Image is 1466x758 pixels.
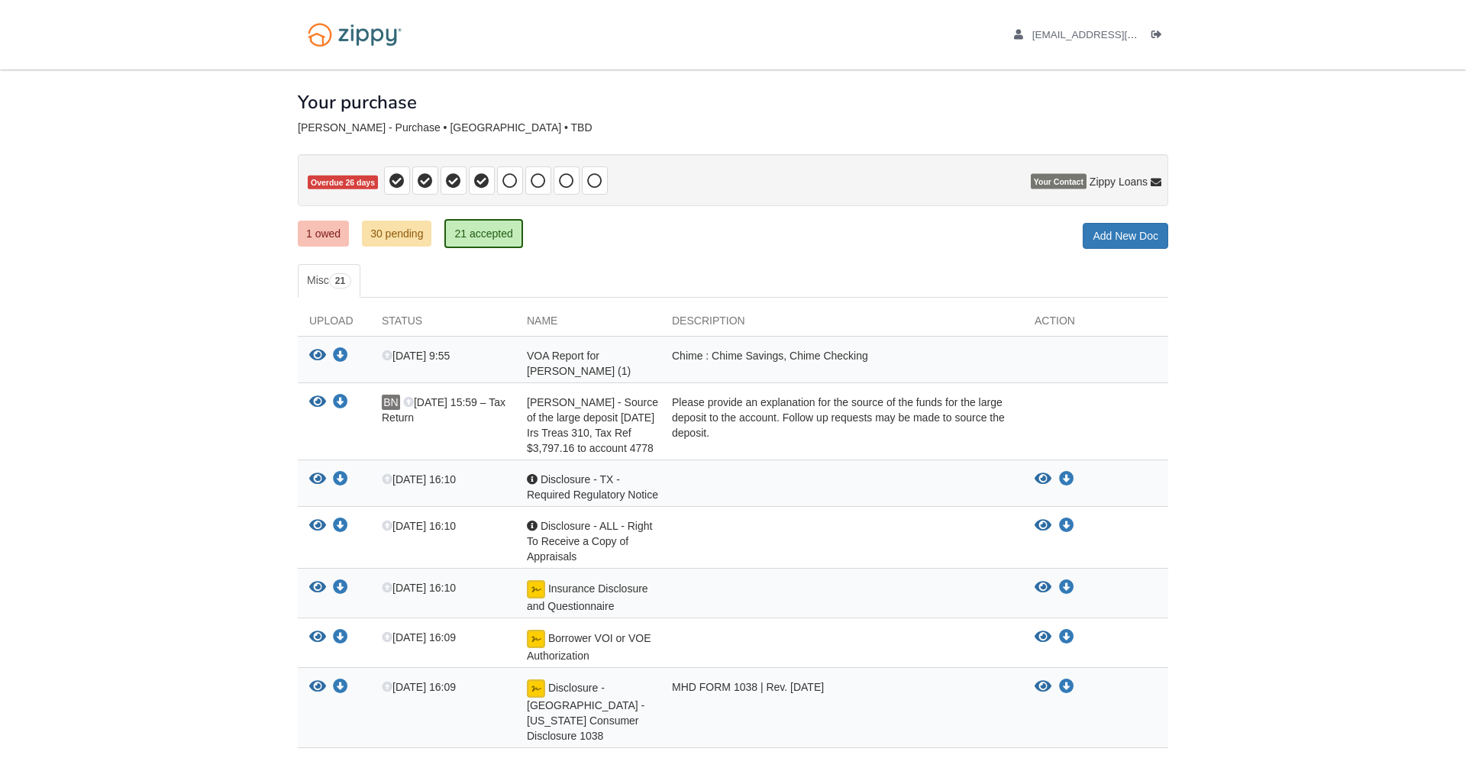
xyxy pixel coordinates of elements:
[1035,630,1051,645] button: View Borrower VOI or VOE Authorization
[1090,174,1148,189] span: Zippy Loans
[309,630,326,646] button: View Borrower VOI or VOE Authorization
[1059,582,1074,594] a: Download Insurance Disclosure and Questionnaire
[1031,174,1087,189] span: Your Contact
[382,396,505,424] span: [DATE] 15:59 – Tax Return
[1059,473,1074,485] a: Download Disclosure - TX - Required Regulatory Notice
[527,520,652,563] span: Disclosure - ALL - Right To Receive a Copy of Appraisals
[1083,223,1168,249] a: Add New Doc
[309,348,326,364] button: View VOA Report for Brittney Nolan (1)
[527,473,658,501] span: Disclosure - TX - Required Regulatory Notice
[527,396,658,454] span: [PERSON_NAME] - Source of the large deposit [DATE] Irs Treas 310, Tax Ref $3,797.16 to account 4778
[329,273,351,289] span: 21
[527,632,651,662] span: Borrower VOI or VOE Authorization
[382,681,456,693] span: [DATE] 16:09
[1059,681,1074,693] a: Download Disclosure - TX - Texas Consumer Disclosure 1038
[382,582,456,594] span: [DATE] 16:10
[1032,29,1207,40] span: brittanynolan30@gmail.com
[333,397,348,409] a: Download Brittney Nolan - Source of the large deposit July 25, 2025 Irs Treas 310, Tax Ref $3,797...
[660,679,1023,743] div: MHD FORM 1038 | Rev. [DATE]
[527,350,631,377] span: VOA Report for [PERSON_NAME] (1)
[333,632,348,644] a: Download Borrower VOI or VOE Authorization
[1023,313,1168,336] div: Action
[333,682,348,694] a: Download Disclosure - TX - Texas Consumer Disclosure 1038
[333,521,348,533] a: Download Disclosure - ALL - Right To Receive a Copy of Appraisals
[1059,520,1074,532] a: Download Disclosure - ALL - Right To Receive a Copy of Appraisals
[660,395,1023,456] div: Please provide an explanation for the source of the funds for the large deposit to the account. F...
[309,679,326,695] button: View Disclosure - TX - Texas Consumer Disclosure 1038
[333,474,348,486] a: Download Disclosure - TX - Required Regulatory Notice
[382,395,400,410] span: BN
[527,580,545,598] img: Document accepted
[1035,679,1051,695] button: View Disclosure - TX - Texas Consumer Disclosure 1038
[382,631,456,643] span: [DATE] 16:09
[1014,29,1207,44] a: edit profile
[527,630,545,648] img: Document accepted
[660,348,1023,379] div: Chime : Chime Savings, Chime Checking
[333,350,348,363] a: Download VOA Report for Brittney Nolan (1)
[298,221,349,247] a: 1 owed
[362,221,431,247] a: 30 pending
[1151,29,1168,44] a: Log out
[382,350,450,362] span: [DATE] 9:55
[298,92,417,112] h1: Your purchase
[298,15,412,54] img: Logo
[382,473,456,485] span: [DATE] 16:10
[515,313,660,336] div: Name
[1035,472,1051,487] button: View Disclosure - TX - Required Regulatory Notice
[298,264,360,298] a: Misc
[370,313,515,336] div: Status
[298,121,1168,134] div: [PERSON_NAME] - Purchase • [GEOGRAPHIC_DATA] • TBD
[1035,518,1051,534] button: View Disclosure - ALL - Right To Receive a Copy of Appraisals
[444,219,522,248] a: 21 accepted
[527,679,545,698] img: Document accepted
[333,582,348,595] a: Download Insurance Disclosure and Questionnaire
[309,518,326,534] button: View Disclosure - ALL - Right To Receive a Copy of Appraisals
[660,313,1023,336] div: Description
[527,682,644,742] span: Disclosure - [GEOGRAPHIC_DATA] - [US_STATE] Consumer Disclosure 1038
[309,395,326,411] button: View Brittney Nolan - Source of the large deposit July 25, 2025 Irs Treas 310, Tax Ref $3,797.16 ...
[308,176,378,190] span: Overdue 26 days
[298,313,370,336] div: Upload
[527,582,648,612] span: Insurance Disclosure and Questionnaire
[382,520,456,532] span: [DATE] 16:10
[309,580,326,596] button: View Insurance Disclosure and Questionnaire
[1035,580,1051,595] button: View Insurance Disclosure and Questionnaire
[1059,631,1074,643] a: Download Borrower VOI or VOE Authorization
[309,472,326,488] button: View Disclosure - TX - Required Regulatory Notice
